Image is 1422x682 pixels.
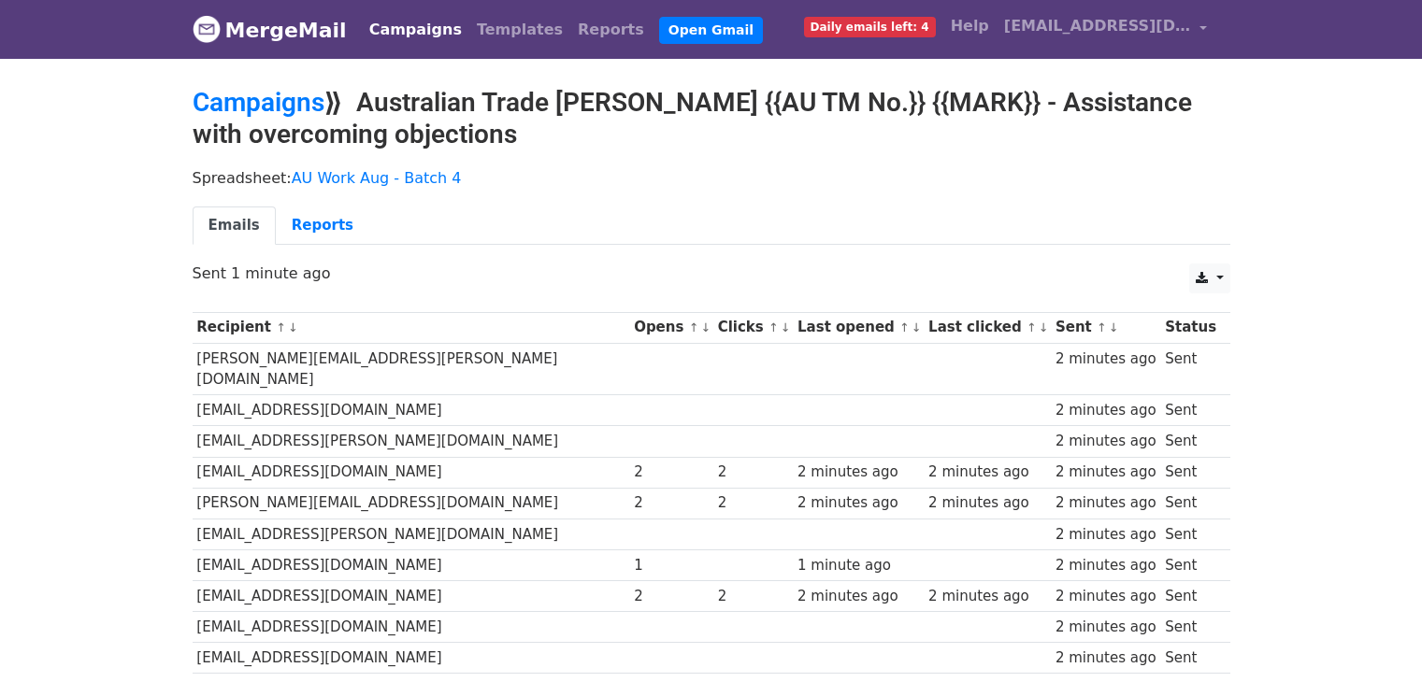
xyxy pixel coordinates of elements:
a: Emails [193,206,276,245]
td: [EMAIL_ADDRESS][DOMAIN_NAME] [193,643,630,674]
div: 2 minutes ago [928,586,1046,607]
a: ↑ [689,320,699,334]
a: [EMAIL_ADDRESS][DOMAIN_NAME] [997,7,1215,51]
a: Campaigns [193,87,324,118]
div: 2 minutes ago [1056,555,1156,576]
div: 2 minutes ago [1056,431,1156,452]
a: ↓ [288,320,298,334]
div: 2 minutes ago [797,492,919,514]
a: AU Work Aug - Batch 4 [292,169,462,187]
th: Sent [1051,312,1160,343]
a: ↓ [700,320,711,334]
a: Templates [469,11,570,49]
td: Sent [1160,395,1220,426]
div: 2 minutes ago [797,462,919,483]
th: Opens [629,312,713,343]
div: 2 minutes ago [1056,348,1156,370]
th: Last clicked [924,312,1051,343]
th: Last opened [793,312,924,343]
div: 2 minutes ago [928,462,1046,483]
a: ↓ [1109,320,1119,334]
td: Sent [1160,488,1220,519]
a: Help [943,7,997,45]
td: Sent [1160,612,1220,643]
a: ↓ [1039,320,1049,334]
a: Reports [276,206,369,245]
td: [EMAIL_ADDRESS][PERSON_NAME][DOMAIN_NAME] [193,519,630,549]
td: [EMAIL_ADDRESS][DOMAIN_NAME] [193,549,630,580]
div: 2 [718,586,789,607]
span: Daily emails left: 4 [804,17,936,37]
td: [EMAIL_ADDRESS][DOMAIN_NAME] [193,395,630,426]
th: Clicks [713,312,793,343]
td: Sent [1160,426,1220,457]
a: Reports [570,11,652,49]
div: 2 [634,462,709,483]
div: 2 minutes ago [928,492,1046,514]
th: Recipient [193,312,630,343]
td: Sent [1160,519,1220,549]
a: ↑ [768,320,779,334]
div: 2 [718,462,789,483]
div: 2 minutes ago [1056,617,1156,638]
td: Sent [1160,580,1220,611]
a: ↑ [276,320,286,334]
div: 2 [634,492,709,514]
a: ↑ [1027,320,1037,334]
td: [EMAIL_ADDRESS][PERSON_NAME][DOMAIN_NAME] [193,426,630,457]
div: 2 minutes ago [1056,462,1156,483]
div: 2 [718,492,789,514]
td: Sent [1160,457,1220,488]
a: ↑ [1097,320,1107,334]
td: [EMAIL_ADDRESS][DOMAIN_NAME] [193,612,630,643]
div: 2 minutes ago [1056,524,1156,546]
td: [EMAIL_ADDRESS][DOMAIN_NAME] [193,580,630,611]
div: 1 minute ago [797,555,919,576]
a: MergeMail [193,10,347,50]
div: 2 [634,586,709,607]
a: Campaigns [362,11,469,49]
td: Sent [1160,343,1220,395]
div: 1 [634,555,709,576]
td: [PERSON_NAME][EMAIL_ADDRESS][PERSON_NAME][DOMAIN_NAME] [193,343,630,395]
a: ↓ [781,320,791,334]
div: 2 minutes ago [1056,586,1156,607]
div: 2 minutes ago [1056,647,1156,669]
a: ↑ [899,320,910,334]
h2: ⟫ Australian Trade [PERSON_NAME] {{AU TM No.}} {{MARK}} - Assistance with overcoming objections [193,87,1230,149]
div: 2 minutes ago [1056,492,1156,514]
a: Daily emails left: 4 [797,7,943,45]
span: [EMAIL_ADDRESS][DOMAIN_NAME] [1004,15,1191,37]
div: 2 minutes ago [797,586,919,607]
a: Open Gmail [659,17,763,44]
td: Sent [1160,643,1220,674]
p: Sent 1 minute ago [193,263,1230,283]
img: MergeMail logo [193,15,221,43]
td: [EMAIL_ADDRESS][DOMAIN_NAME] [193,457,630,488]
p: Spreadsheet: [193,168,1230,188]
th: Status [1160,312,1220,343]
div: 2 minutes ago [1056,400,1156,421]
td: [PERSON_NAME][EMAIL_ADDRESS][DOMAIN_NAME] [193,488,630,519]
td: Sent [1160,549,1220,580]
a: ↓ [912,320,922,334]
